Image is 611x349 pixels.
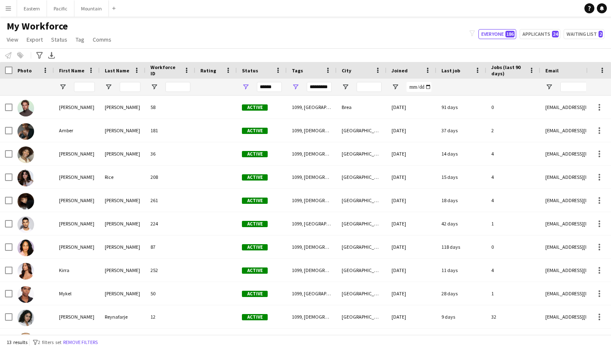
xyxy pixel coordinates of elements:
span: Active [242,267,268,274]
div: [GEOGRAPHIC_DATA] [337,189,387,212]
div: [GEOGRAPHIC_DATA] [337,166,387,188]
img: Natalie Reynafarje [17,309,34,326]
span: Rating [200,67,216,74]
button: Open Filter Menu [150,83,158,91]
input: City Filter Input [357,82,382,92]
div: [PERSON_NAME] [100,142,145,165]
div: 252 [145,259,195,282]
div: [DATE] [387,282,436,305]
div: 28 days [436,282,486,305]
div: [DATE] [387,166,436,188]
span: First Name [59,67,84,74]
span: Active [242,198,268,204]
div: Amber [54,119,100,142]
div: [PERSON_NAME] [54,142,100,165]
button: Waiting list2 [564,29,604,39]
a: Tag [72,34,88,45]
div: 1099, [DEMOGRAPHIC_DATA], [GEOGRAPHIC_DATA], [GEOGRAPHIC_DATA] [287,305,337,328]
div: [PERSON_NAME] [100,259,145,282]
span: Last job [441,67,460,74]
div: 91 days [436,96,486,119]
button: Mountain [74,0,109,17]
div: [DATE] [387,212,436,235]
div: [GEOGRAPHIC_DATA] [337,259,387,282]
a: View [3,34,22,45]
span: Active [242,244,268,250]
span: Tag [76,36,84,43]
div: 1099, [GEOGRAPHIC_DATA], [DEMOGRAPHIC_DATA], [GEOGRAPHIC_DATA] [287,212,337,235]
div: [GEOGRAPHIC_DATA] [337,119,387,142]
span: Workforce ID [150,64,180,77]
div: 4 [486,142,540,165]
span: Active [242,174,268,181]
span: Tags [292,67,303,74]
div: [DATE] [387,235,436,258]
div: [PERSON_NAME] [100,282,145,305]
span: Status [51,36,67,43]
span: Photo [17,67,32,74]
button: Open Filter Menu [242,83,249,91]
span: My Workforce [7,20,68,32]
div: 42 days [436,212,486,235]
button: Applicants24 [520,29,560,39]
div: [PERSON_NAME] [100,119,145,142]
span: 186 [505,31,515,37]
span: 2 [599,31,603,37]
div: 1099, [GEOGRAPHIC_DATA], [DEMOGRAPHIC_DATA], [GEOGRAPHIC_DATA] [287,96,337,119]
div: [PERSON_NAME] [54,96,100,119]
div: [GEOGRAPHIC_DATA] [337,305,387,328]
div: [GEOGRAPHIC_DATA] [337,235,387,258]
div: 9 days [436,305,486,328]
button: Open Filter Menu [59,83,67,91]
span: 24 [552,31,559,37]
div: 1099, [DEMOGRAPHIC_DATA], [GEOGRAPHIC_DATA], [GEOGRAPHIC_DATA] [287,189,337,212]
button: Remove filters [62,338,99,347]
input: Joined Filter Input [407,82,431,92]
span: Export [27,36,43,43]
div: 87 [145,235,195,258]
span: Active [242,221,268,227]
div: [PERSON_NAME] [100,96,145,119]
img: Kacy Rodgers [17,240,34,256]
div: 14 days [436,142,486,165]
div: 118 days [436,235,486,258]
div: [PERSON_NAME] [54,212,100,235]
span: City [342,67,351,74]
button: Open Filter Menu [105,83,112,91]
span: Email [545,67,559,74]
span: Comms [93,36,111,43]
div: 2 [486,119,540,142]
div: 4 [486,259,540,282]
div: 1 [486,212,540,235]
div: 1099, [DEMOGRAPHIC_DATA], [GEOGRAPHIC_DATA], [GEOGRAPHIC_DATA] [287,119,337,142]
div: Mykel [54,282,100,305]
div: [PERSON_NAME] [100,235,145,258]
img: Claire Rice [17,170,34,186]
img: Christa Moreland [17,146,34,163]
div: [PERSON_NAME] [54,166,100,188]
input: Workforce ID Filter Input [165,82,190,92]
div: Reynafarje [100,305,145,328]
div: [DATE] [387,259,436,282]
div: 181 [145,119,195,142]
button: Open Filter Menu [392,83,399,91]
img: Mykel Dillard [17,286,34,303]
div: Rice [100,166,145,188]
a: Status [48,34,71,45]
div: 1099, [DEMOGRAPHIC_DATA], [GEOGRAPHIC_DATA], [GEOGRAPHIC_DATA] [287,166,337,188]
div: 11 days [436,259,486,282]
div: 1099, [DEMOGRAPHIC_DATA], [GEOGRAPHIC_DATA], [GEOGRAPHIC_DATA], [GEOGRAPHIC_DATA] [287,142,337,165]
span: Active [242,314,268,320]
span: Active [242,151,268,157]
span: Last Name [105,67,129,74]
span: Active [242,104,268,111]
app-action-btn: Advanced filters [34,50,44,60]
div: 37 days [436,119,486,142]
div: 0 [486,235,540,258]
input: Tags Filter Input [307,82,332,92]
div: 18 days [436,189,486,212]
button: Open Filter Menu [342,83,349,91]
button: Everyone186 [478,29,516,39]
button: Pacific [47,0,74,17]
div: [PERSON_NAME] [54,189,100,212]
